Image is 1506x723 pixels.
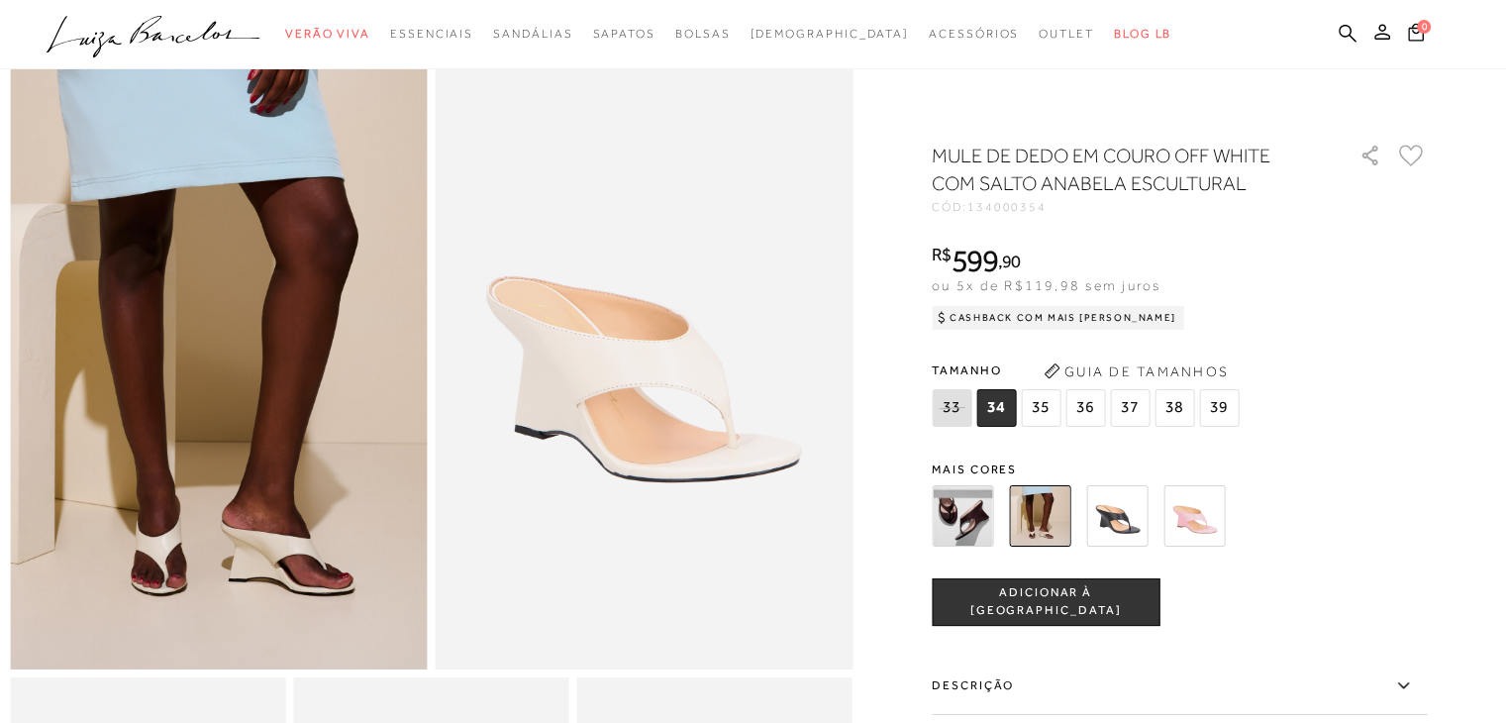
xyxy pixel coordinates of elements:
[1065,389,1105,427] span: 36
[285,16,370,52] a: noSubCategoriesText
[1021,389,1060,427] span: 35
[493,16,572,52] a: noSubCategoriesText
[932,356,1244,385] span: Tamanho
[1009,485,1070,547] img: MULE DE DEDO EM COURO OFF WHITE COM SALTO ANABELA ESCULTURAL
[1039,27,1094,41] span: Outlet
[1417,20,1431,34] span: 0
[929,16,1019,52] a: noSubCategoriesText
[750,16,909,52] a: noSubCategoriesText
[675,16,731,52] a: noSubCategoriesText
[932,246,952,263] i: R$
[1155,389,1194,427] span: 38
[932,277,1160,293] span: ou 5x de R$119,98 sem juros
[592,27,654,41] span: Sapatos
[932,306,1184,330] div: Cashback com Mais [PERSON_NAME]
[929,27,1019,41] span: Acessórios
[10,44,428,670] img: image
[976,389,1016,427] span: 34
[998,253,1021,270] i: ,
[436,44,853,670] img: image
[1086,485,1148,547] img: MULE DE DEDO EM COURO PRETO COM SALTO ANABELA ESCULTURAL
[952,243,998,278] span: 599
[967,200,1047,214] span: 134000354
[592,16,654,52] a: noSubCategoriesText
[1114,27,1171,41] span: BLOG LB
[285,27,370,41] span: Verão Viva
[390,27,473,41] span: Essenciais
[1163,485,1225,547] img: MULE DE DEDO EM COURO ROSA GLACÊ COM SALTO ANABELA ESCULTURAL
[932,389,971,427] span: 33
[1114,16,1171,52] a: BLOG LB
[932,485,993,547] img: MULE DE DEDO EM COURO CAFÉ COM SALTO ANABELA ESCULTURAL
[932,578,1159,626] button: ADICIONAR À [GEOGRAPHIC_DATA]
[1199,389,1239,427] span: 39
[1039,16,1094,52] a: noSubCategoriesText
[750,27,909,41] span: [DEMOGRAPHIC_DATA]
[932,201,1328,213] div: CÓD:
[1402,22,1430,49] button: 0
[1110,389,1150,427] span: 37
[932,658,1427,715] label: Descrição
[390,16,473,52] a: noSubCategoriesText
[1002,251,1021,271] span: 90
[675,27,731,41] span: Bolsas
[932,464,1427,475] span: Mais cores
[932,142,1303,197] h1: MULE DE DEDO EM COURO OFF WHITE COM SALTO ANABELA ESCULTURAL
[1037,356,1235,387] button: Guia de Tamanhos
[933,584,1158,619] span: ADICIONAR À [GEOGRAPHIC_DATA]
[493,27,572,41] span: Sandálias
